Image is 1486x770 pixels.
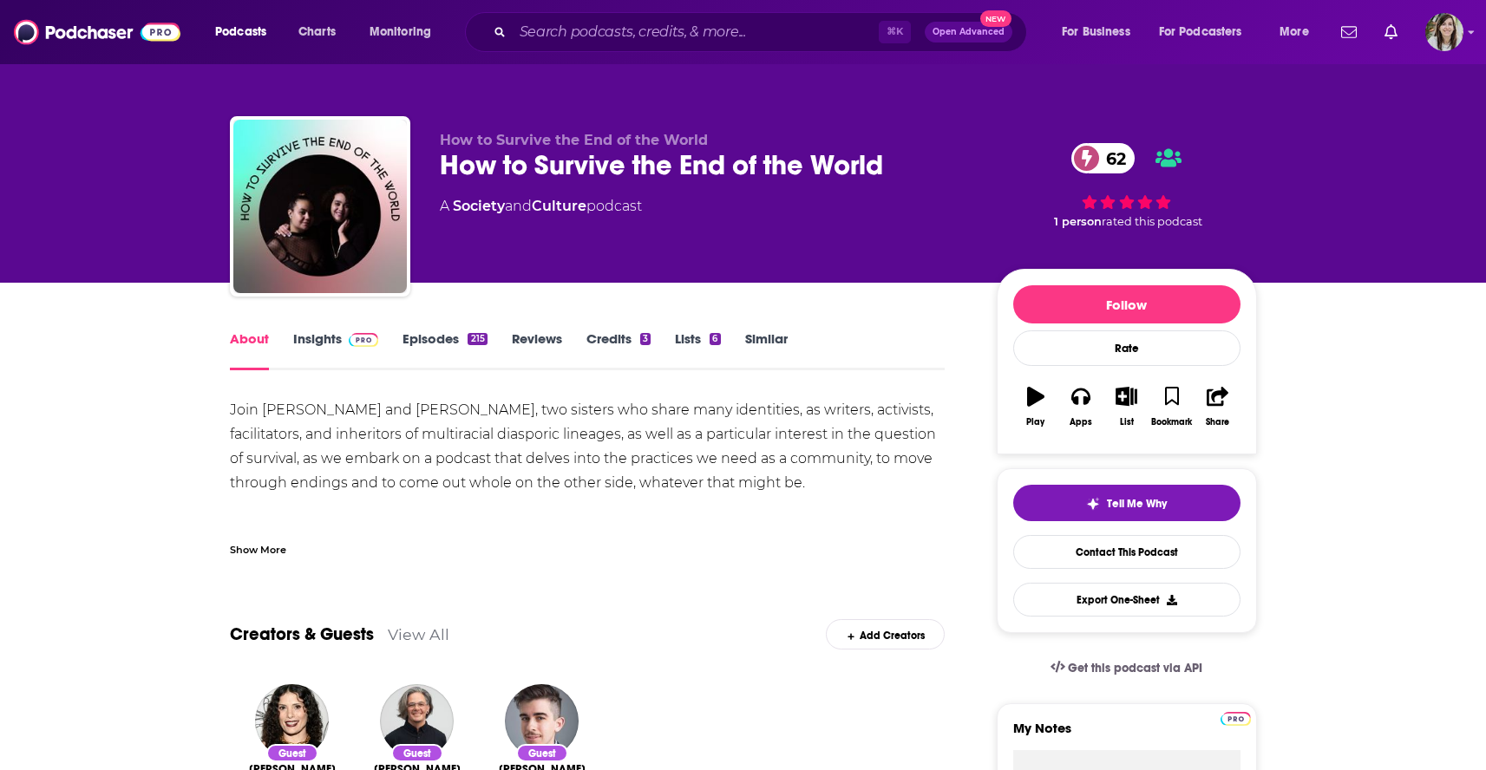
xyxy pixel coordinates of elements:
[710,333,720,345] div: 6
[640,333,651,345] div: 3
[1425,13,1463,51] button: Show profile menu
[505,684,579,758] img: Chase Strangio
[215,20,266,44] span: Podcasts
[481,12,1044,52] div: Search podcasts, credits, & more...
[1149,375,1195,438] button: Bookmark
[440,196,642,217] div: A podcast
[1267,18,1331,46] button: open menu
[293,330,379,370] a: InsightsPodchaser Pro
[468,333,487,345] div: 215
[933,28,1005,36] span: Open Advanced
[1013,285,1241,323] button: Follow
[1013,485,1241,521] button: tell me why sparkleTell Me Why
[505,198,532,214] span: and
[997,132,1257,239] div: 62 1 personrated this podcast
[298,20,336,44] span: Charts
[1026,417,1044,427] div: Play
[745,330,788,370] a: Similar
[512,330,562,370] a: Reviews
[266,744,318,762] div: Guest
[1054,215,1102,228] span: 1 person
[230,398,946,544] div: Join [PERSON_NAME] and [PERSON_NAME], two sisters who share many identities, as writers, activist...
[826,619,945,649] div: Add Creators
[1334,17,1364,47] a: Show notifications dropdown
[380,684,454,758] img: Shelby Chestnut
[1013,720,1241,750] label: My Notes
[532,198,586,214] a: Culture
[1107,497,1167,511] span: Tell Me Why
[1206,417,1229,427] div: Share
[1120,417,1134,427] div: List
[1103,375,1149,438] button: List
[1195,375,1240,438] button: Share
[230,330,269,370] a: About
[287,18,346,46] a: Charts
[1050,18,1152,46] button: open menu
[1089,143,1135,173] span: 62
[516,744,568,762] div: Guest
[1068,661,1202,675] span: Get this podcast via API
[203,18,289,46] button: open menu
[1148,18,1267,46] button: open menu
[925,22,1012,42] button: Open AdvancedNew
[513,18,879,46] input: Search podcasts, credits, & more...
[1102,215,1202,228] span: rated this podcast
[1086,497,1100,511] img: tell me why sparkle
[403,330,487,370] a: Episodes215
[349,333,379,347] img: Podchaser Pro
[1013,375,1058,438] button: Play
[230,623,374,645] a: Creators & Guests
[1062,20,1130,44] span: For Business
[14,16,180,49] img: Podchaser - Follow, Share and Rate Podcasts
[879,21,911,43] span: ⌘ K
[1221,712,1251,726] img: Podchaser Pro
[1425,13,1463,51] span: Logged in as devinandrade
[1159,20,1242,44] span: For Podcasters
[1378,17,1404,47] a: Show notifications dropdown
[233,120,407,293] img: How to Survive the End of the World
[1071,143,1135,173] a: 62
[1058,375,1103,438] button: Apps
[1013,330,1241,366] div: Rate
[1221,709,1251,726] a: Pro website
[255,684,329,758] img: Chani Nicholas
[453,198,505,214] a: Society
[1070,417,1092,427] div: Apps
[675,330,720,370] a: Lists6
[1425,13,1463,51] img: User Profile
[1280,20,1309,44] span: More
[391,744,443,762] div: Guest
[1013,535,1241,569] a: Contact This Podcast
[586,330,651,370] a: Credits3
[388,625,449,643] a: View All
[440,132,708,148] span: How to Survive the End of the World
[1151,417,1192,427] div: Bookmark
[1037,647,1217,689] a: Get this podcast via API
[980,10,1011,27] span: New
[1013,583,1241,617] button: Export One-Sheet
[370,20,431,44] span: Monitoring
[357,18,454,46] button: open menu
